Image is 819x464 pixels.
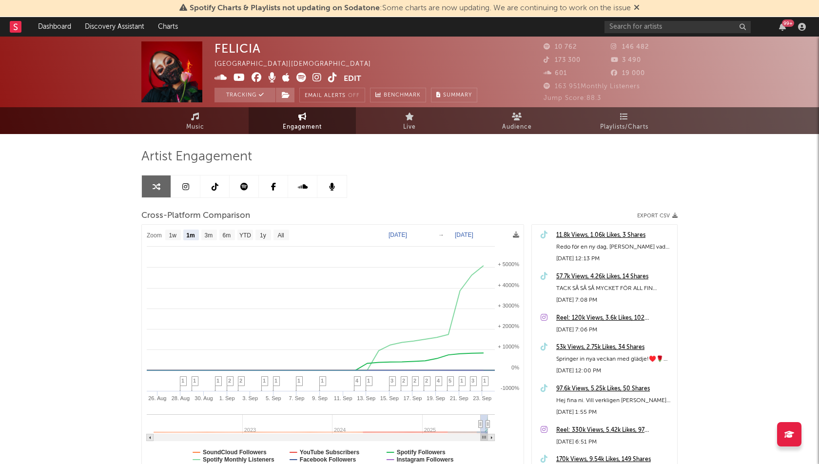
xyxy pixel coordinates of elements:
[448,378,451,384] span: 5
[437,378,440,384] span: 4
[300,449,360,456] text: YouTube Subscribers
[498,303,519,309] text: + 3000%
[556,230,672,241] a: 11.8k Views, 1.06k Likes, 3 Shares
[195,395,213,401] text: 30. Aug
[216,378,219,384] span: 1
[498,323,519,329] text: + 2000%
[460,378,463,384] span: 1
[403,395,422,401] text: 17. Sep
[219,395,235,401] text: 1. Sep
[344,73,361,85] button: Edit
[239,378,242,384] span: 2
[242,395,258,401] text: 3. Sep
[172,395,190,401] text: 28. Aug
[300,456,356,463] text: Facebook Followers
[544,70,567,77] span: 601
[501,385,519,391] text: -1000%
[390,378,393,384] span: 3
[402,378,405,384] span: 2
[380,395,399,401] text: 15. Sep
[425,378,428,384] span: 2
[283,121,322,133] span: Engagement
[556,353,672,365] div: Springer in nya veckan med glädje!♥️🌹 #newmusic #[PERSON_NAME] #blackwidow
[556,283,672,294] div: TACK SÅ SÅ SÅ MYCKET FÖR ALL FIN RESPONS JAG FÅTT. I LOVE YOU!!!🥹❤️❤️
[611,70,645,77] span: 19 000
[147,232,162,239] text: Zoom
[397,456,454,463] text: Instagram Followers
[169,232,177,239] text: 1w
[357,395,375,401] text: 13. Sep
[471,378,474,384] span: 3
[450,395,468,401] text: 21. Sep
[214,41,261,56] div: FELICIA
[570,107,678,134] a: Playlists/Charts
[544,57,581,63] span: 173 300
[299,88,365,102] button: Email AlertsOff
[556,271,672,283] a: 57.7k Views, 4.26k Likes, 14 Shares
[403,121,416,133] span: Live
[370,88,426,102] a: Benchmark
[502,121,532,133] span: Audience
[544,95,601,101] span: Jump Score: 88.3
[228,378,231,384] span: 2
[223,232,231,239] text: 6m
[611,44,649,50] span: 146 482
[779,23,786,31] button: 99+
[193,378,196,384] span: 1
[438,232,444,238] text: →
[321,378,324,384] span: 1
[384,90,421,101] span: Benchmark
[556,406,672,418] div: [DATE] 1:55 PM
[181,378,184,384] span: 1
[556,241,672,253] div: Redo för en ny dag, [PERSON_NAME] vad jag ska göra? 🎶🫣🫣 #fyp #viral #fördig #musik #newmusic #bla...
[544,44,577,50] span: 10 762
[389,232,407,238] text: [DATE]
[203,456,274,463] text: Spotify Monthly Listeners
[141,107,249,134] a: Music
[556,365,672,377] div: [DATE] 12:00 PM
[348,93,360,98] em: Off
[556,324,672,336] div: [DATE] 7:06 PM
[312,395,328,401] text: 9. Sep
[148,395,166,401] text: 26. Aug
[498,282,519,288] text: + 4000%
[141,210,250,222] span: Cross-Platform Comparison
[473,395,491,401] text: 23. Sep
[263,378,266,384] span: 1
[334,395,352,401] text: 11. Sep
[289,395,305,401] text: 7. Sep
[431,88,477,102] button: Summary
[214,88,275,102] button: Tracking
[556,436,672,448] div: [DATE] 6:51 PM
[511,365,519,370] text: 0%
[397,449,446,456] text: Spotify Followers
[782,19,794,27] div: 99 +
[190,4,380,12] span: Spotify Charts & Playlists not updating on Sodatone
[277,232,284,239] text: All
[498,344,519,349] text: + 1000%
[367,378,370,384] span: 1
[239,232,251,239] text: YTD
[556,312,672,324] a: Reel: 120k Views, 3.6k Likes, 102 Comments
[297,378,300,384] span: 1
[556,253,672,265] div: [DATE] 12:13 PM
[141,151,252,163] span: Artist Engagement
[203,449,267,456] text: SoundCloud Followers
[556,395,672,406] div: Hej fina ni. Vill verkligen [PERSON_NAME] för all support och kärlek ni givit mig på [PERSON_NAME...
[355,378,358,384] span: 4
[205,232,213,239] text: 3m
[443,93,472,98] span: Summary
[186,232,195,239] text: 1m
[427,395,445,401] text: 19. Sep
[556,425,672,436] a: Reel: 330k Views, 5.42k Likes, 97 Comments
[556,383,672,395] div: 97.6k Views, 5.25k Likes, 50 Shares
[463,107,570,134] a: Audience
[544,83,640,90] span: 163 951 Monthly Listeners
[556,342,672,353] a: 53k Views, 2.75k Likes, 34 Shares
[634,4,640,12] span: Dismiss
[249,107,356,134] a: Engagement
[274,378,277,384] span: 1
